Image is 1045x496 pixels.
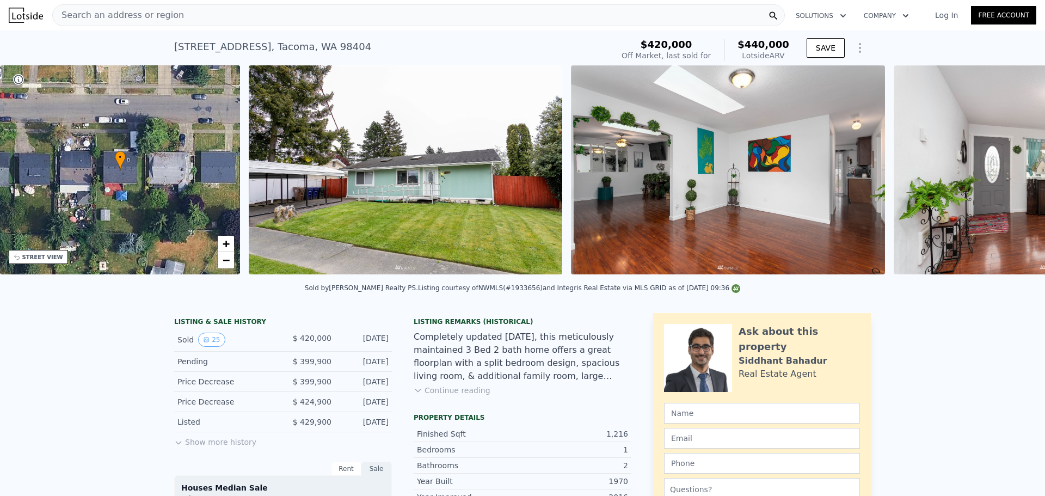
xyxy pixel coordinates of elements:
div: Year Built [417,476,522,487]
input: Name [664,403,860,424]
div: Price Decrease [177,376,274,387]
div: Real Estate Agent [739,368,816,381]
div: [DATE] [340,376,389,387]
div: Completely updated [DATE], this meticulously maintained 3 Bed 2 bath home offers a great floorpla... [414,330,631,383]
button: Solutions [787,6,855,26]
div: [DATE] [340,333,389,347]
div: Finished Sqft [417,428,522,439]
div: Listing courtesy of NWMLS (#1933656) and Integris Real Estate via MLS GRID as of [DATE] 09:36 [418,284,740,292]
input: Email [664,428,860,449]
div: [DATE] [340,417,389,427]
div: Price Decrease [177,396,274,407]
div: Sold by [PERSON_NAME] Realty PS . [305,284,418,292]
a: Zoom out [218,252,234,268]
div: Houses Median Sale [181,482,385,493]
button: SAVE [807,38,845,58]
div: Off Market, last sold for [622,50,711,61]
span: $ 429,900 [293,418,331,426]
span: $ 399,900 [293,377,331,386]
div: [DATE] [340,356,389,367]
div: Lotside ARV [737,50,789,61]
div: Siddhant Bahadur [739,354,827,368]
img: NWMLS Logo [731,284,740,293]
span: $ 399,900 [293,357,331,366]
span: − [223,253,230,267]
span: $440,000 [737,39,789,50]
a: Log In [922,10,971,21]
span: $420,000 [641,39,692,50]
img: Lotside [9,8,43,23]
div: STREET VIEW [22,253,63,261]
div: [DATE] [340,396,389,407]
div: 1970 [522,476,628,487]
div: Sold [177,333,274,347]
div: Bathrooms [417,460,522,471]
span: Search an address or region [53,9,184,22]
div: LISTING & SALE HISTORY [174,317,392,328]
span: + [223,237,230,250]
div: Sale [361,462,392,476]
a: Free Account [971,6,1036,25]
div: [STREET_ADDRESS] , Tacoma , WA 98404 [174,39,371,54]
span: $ 420,000 [293,334,331,342]
input: Phone [664,453,860,474]
img: Sale: 123022293 Parcel: 100465486 [571,65,884,274]
img: Sale: 123022293 Parcel: 100465486 [249,65,562,274]
div: Listing Remarks (Historical) [414,317,631,326]
div: Rent [331,462,361,476]
div: Property details [414,413,631,422]
button: View historical data [198,333,225,347]
button: Continue reading [414,385,490,396]
div: 1 [522,444,628,455]
div: Ask about this property [739,324,860,354]
a: Zoom in [218,236,234,252]
div: 1,216 [522,428,628,439]
button: Show Options [849,37,871,59]
span: • [115,152,126,162]
div: 2 [522,460,628,471]
div: • [115,151,126,170]
span: $ 424,900 [293,397,331,406]
div: Listed [177,417,274,427]
div: Pending [177,356,274,367]
div: Bedrooms [417,444,522,455]
button: Company [855,6,918,26]
button: Show more history [174,432,256,448]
